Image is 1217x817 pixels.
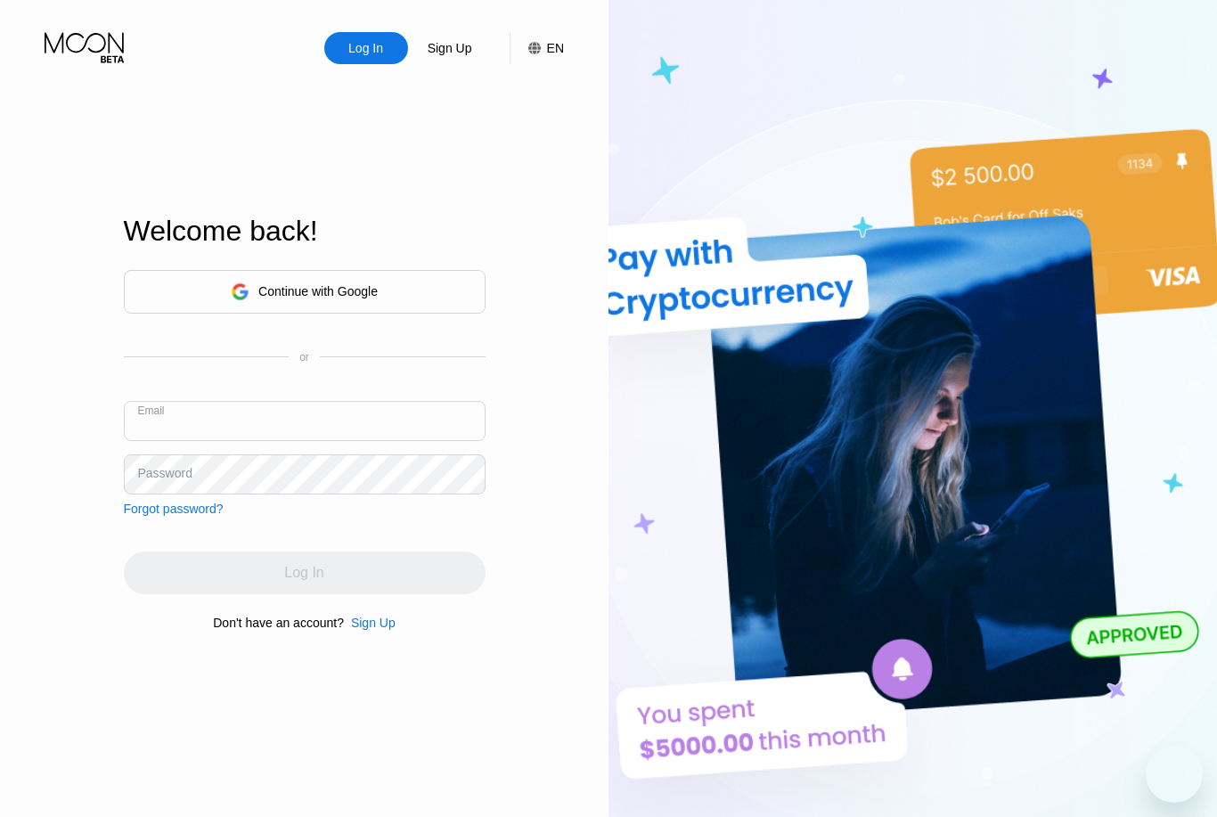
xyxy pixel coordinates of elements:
[426,39,474,57] div: Sign Up
[408,32,492,64] div: Sign Up
[138,404,165,417] div: Email
[138,466,192,480] div: Password
[510,32,564,64] div: EN
[124,502,224,516] div: Forgot password?
[547,41,564,55] div: EN
[351,616,396,630] div: Sign Up
[124,270,486,314] div: Continue with Google
[344,616,396,630] div: Sign Up
[347,39,385,57] div: Log In
[258,284,378,298] div: Continue with Google
[124,215,486,248] div: Welcome back!
[1146,746,1203,803] iframe: Button to launch messaging window
[299,351,309,364] div: or
[324,32,408,64] div: Log In
[213,616,344,630] div: Don't have an account?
